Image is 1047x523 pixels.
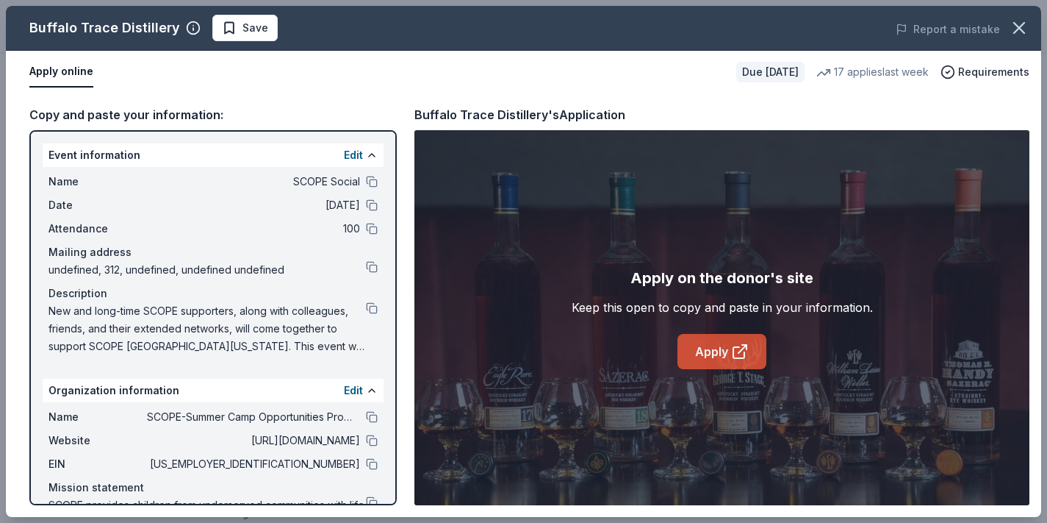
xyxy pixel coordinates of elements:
[940,63,1029,81] button: Requirements
[816,63,929,81] div: 17 applies last week
[29,105,397,124] div: Copy and paste your information:
[896,21,1000,38] button: Report a mistake
[572,299,873,316] div: Keep this open to copy and paste in your information.
[147,173,360,191] span: SCOPE Social
[344,382,363,399] button: Edit
[677,334,766,369] a: Apply
[48,243,378,261] div: Mailing address
[48,196,147,214] span: Date
[48,285,378,302] div: Description
[48,261,366,279] span: undefined, 312, undefined, undefined undefined
[48,432,147,449] span: Website
[43,379,384,402] div: Organization information
[147,196,360,214] span: [DATE]
[147,455,360,473] span: [US_EMPLOYER_IDENTIFICATION_NUMBER]
[29,57,93,88] button: Apply online
[147,408,360,426] span: SCOPE-Summer Camp Opportunities Promote Education
[48,455,147,473] span: EIN
[48,220,147,238] span: Attendance
[48,408,147,426] span: Name
[242,19,268,37] span: Save
[212,15,278,41] button: Save
[48,173,147,191] span: Name
[147,432,360,449] span: [URL][DOMAIN_NAME]
[48,479,378,497] div: Mission statement
[344,146,363,164] button: Edit
[43,143,384,167] div: Event information
[736,62,805,82] div: Due [DATE]
[414,105,625,124] div: Buffalo Trace Distillery's Application
[29,16,180,40] div: Buffalo Trace Distillery
[958,63,1029,81] span: Requirements
[630,266,813,290] div: Apply on the donor's site
[147,220,360,238] span: 100
[48,302,366,355] span: New and long-time SCOPE supporters, along with colleagues, friends, and their extended networks, ...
